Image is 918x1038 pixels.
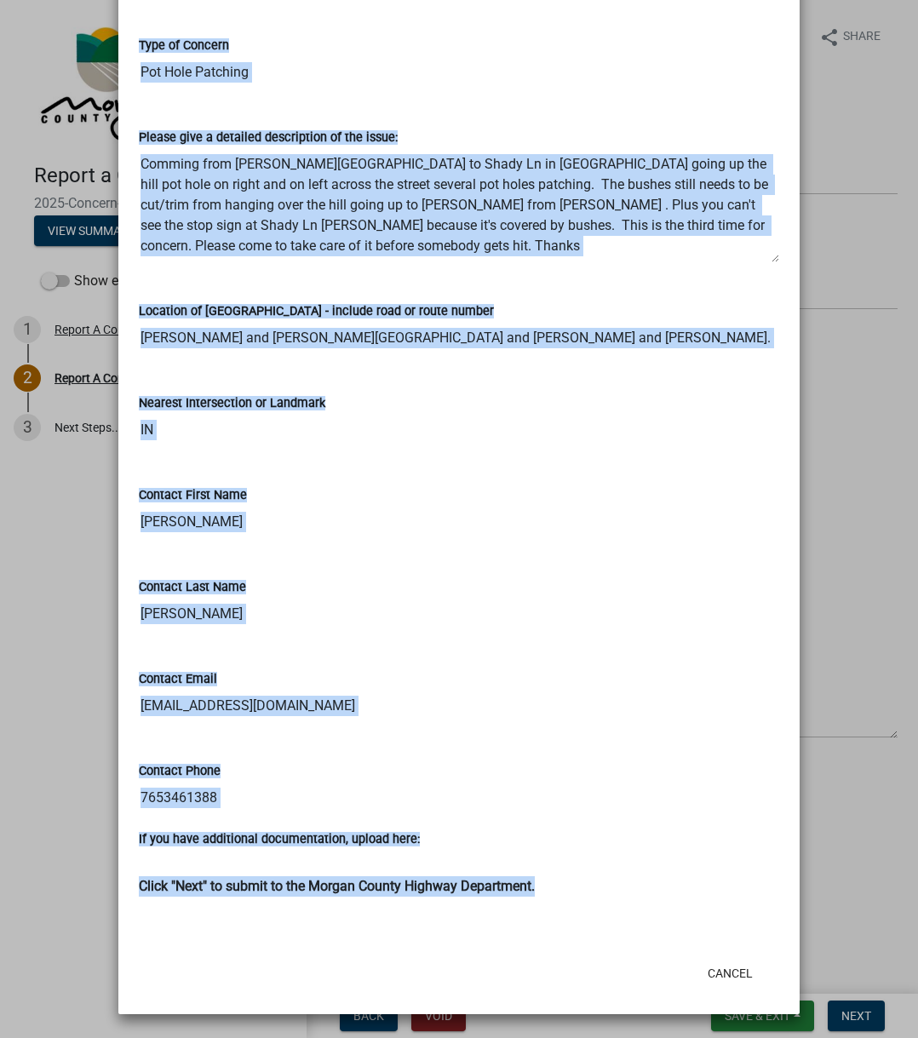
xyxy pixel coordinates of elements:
[139,878,535,894] strong: Click "Next" to submit to the Morgan County Highway Department.
[139,132,398,144] label: Please give a detailed description of the issue:
[139,674,217,685] label: Contact Email
[139,490,247,502] label: Contact First Name
[139,766,221,777] label: Contact Phone
[139,582,246,594] label: Contact Last Name
[139,306,494,318] label: Location of [GEOGRAPHIC_DATA] - include road or route number
[139,834,420,846] label: If you have additional documentation, upload here:
[694,958,766,989] button: Cancel
[139,40,229,52] label: Type of Concern
[139,147,779,263] textarea: Comming from [PERSON_NAME][GEOGRAPHIC_DATA] to Shady Ln in [GEOGRAPHIC_DATA] going up the hill po...
[139,398,325,410] label: Nearest Intersection or Landmark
